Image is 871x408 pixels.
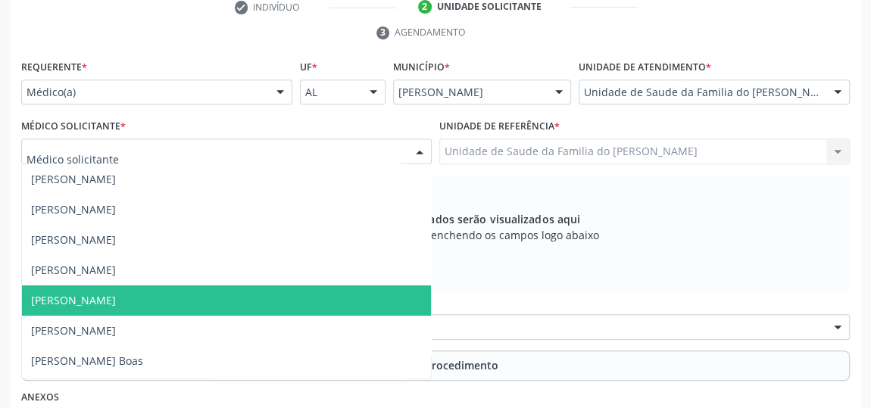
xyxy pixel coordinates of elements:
span: [PERSON_NAME] [31,232,116,247]
span: Adicione os procedimentos preenchendo os campos logo abaixo [273,227,599,243]
span: Adicionar Procedimento [373,357,498,373]
span: Unidade de Saude da Familia do [PERSON_NAME] [584,85,819,100]
label: Unidade de referência [439,115,560,139]
span: [PERSON_NAME] [31,323,116,338]
span: [PERSON_NAME] [31,293,116,307]
label: Unidade de atendimento [579,56,711,79]
label: Médico Solicitante [21,115,126,139]
span: [PERSON_NAME] [31,202,116,216]
span: [PERSON_NAME] [31,172,116,186]
span: [PERSON_NAME] [398,85,540,100]
span: [PERSON_NAME] Boas [31,353,143,368]
label: Município [393,56,450,79]
span: Médico(a) [27,85,261,100]
span: Os procedimentos adicionados serão visualizados aqui [291,211,580,227]
span: AL [305,85,354,100]
input: Médico solicitante [27,144,401,174]
label: Requerente [21,56,87,79]
span: [PERSON_NAME] [31,263,116,277]
button: Adicionar Procedimento [21,350,850,381]
label: UF [300,56,317,79]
